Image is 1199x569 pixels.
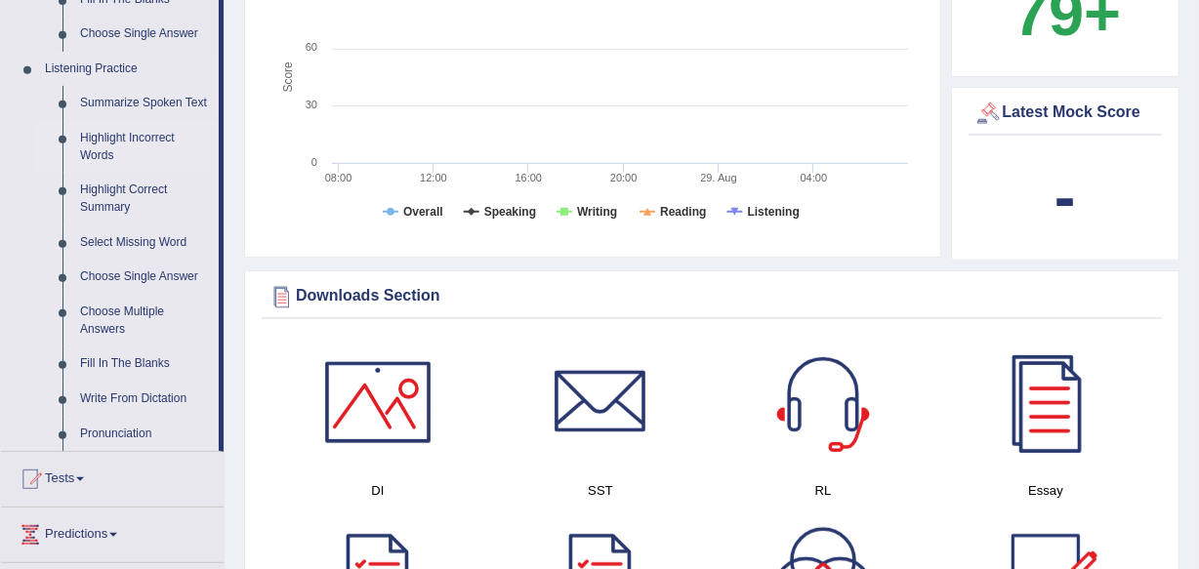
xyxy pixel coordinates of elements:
a: Highlight Incorrect Words [71,121,219,173]
text: 12:00 [420,172,447,183]
div: Latest Mock Score [973,99,1158,128]
text: 08:00 [325,172,352,183]
a: Listening Practice [36,52,219,87]
text: 16:00 [516,172,543,183]
a: Choose Single Answer [71,17,219,52]
a: Fill In The Blanks [71,346,219,382]
text: 60 [306,41,317,53]
text: 20:00 [610,172,638,183]
text: 04:00 [801,172,828,183]
tspan: Score [281,61,295,93]
tspan: Reading [660,205,706,219]
tspan: 29. Aug [700,172,736,183]
a: Select Missing Word [71,225,219,261]
tspan: Speaking [484,205,536,219]
text: 30 [306,99,317,110]
b: - [1054,161,1076,232]
h4: SST [499,480,702,501]
a: Write From Dictation [71,382,219,417]
tspan: Writing [577,205,617,219]
div: Downloads Section [267,282,1157,311]
a: Predictions [1,508,224,556]
tspan: Overall [403,205,443,219]
tspan: Listening [748,205,800,219]
h4: Essay [944,480,1147,501]
a: Tests [1,452,224,501]
a: Pronunciation [71,417,219,452]
h4: DI [276,480,479,501]
a: Choose Multiple Answers [71,295,219,346]
text: 0 [311,156,317,168]
a: Highlight Correct Summary [71,173,219,224]
h4: RL [722,480,925,501]
a: Summarize Spoken Text [71,86,219,121]
a: Choose Single Answer [71,260,219,295]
